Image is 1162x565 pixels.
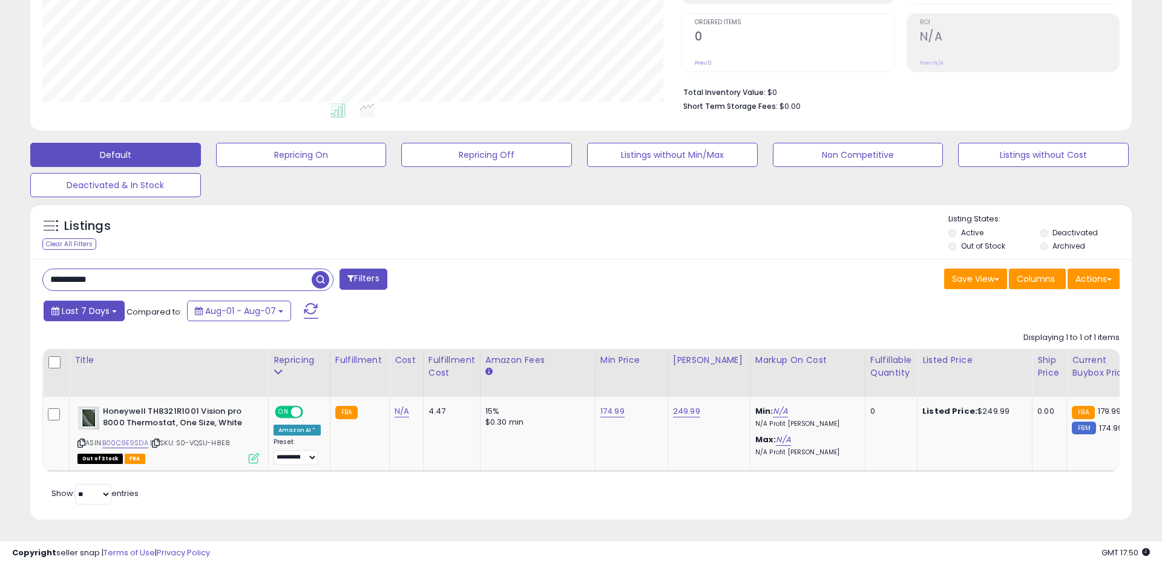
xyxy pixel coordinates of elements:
span: Show: entries [51,488,139,499]
button: Aug-01 - Aug-07 [187,301,291,321]
label: Out of Stock [961,241,1005,251]
span: $0.00 [780,100,801,112]
small: FBA [1072,406,1094,419]
div: [PERSON_NAME] [673,354,745,367]
div: Cost [395,354,418,367]
a: Privacy Policy [157,547,210,558]
h2: 0 [695,30,894,46]
span: ROI [920,19,1119,26]
button: Non Competitive [773,143,944,167]
div: Min Price [600,354,663,367]
span: FBA [125,454,145,464]
p: N/A Profit [PERSON_NAME] [755,448,856,457]
button: Default [30,143,201,167]
div: Amazon AI * [274,425,321,436]
h5: Listings [64,218,111,235]
div: seller snap | | [12,547,210,559]
label: Active [961,227,983,238]
span: 174.99 [1099,422,1123,434]
span: OFF [301,407,321,417]
b: Total Inventory Value: [683,87,766,97]
th: The percentage added to the cost of goods (COGS) that forms the calculator for Min & Max prices. [750,349,865,397]
div: 15% [485,406,586,417]
button: Listings without Min/Max [587,143,758,167]
small: FBA [335,406,358,419]
button: Repricing Off [401,143,572,167]
span: All listings that are currently out of stock and unavailable for purchase on Amazon [77,454,123,464]
div: Preset: [274,438,321,465]
div: Title [74,354,263,367]
a: 174.99 [600,405,625,417]
li: $0 [683,84,1111,99]
a: B00C9E9SDA [102,438,148,448]
span: 179.99 [1098,405,1121,417]
img: 31qr6VsohDL._SL40_.jpg [77,406,100,430]
small: Amazon Fees. [485,367,493,377]
div: Repricing [274,354,325,367]
strong: Copyright [12,547,56,558]
small: FBM [1072,422,1095,434]
button: Save View [944,269,1007,289]
div: Markup on Cost [755,354,860,367]
b: Max: [755,434,776,445]
div: $0.30 min [485,417,586,428]
div: 0 [870,406,908,417]
div: Fulfillment Cost [428,354,475,379]
button: Deactivated & In Stock [30,173,201,197]
div: Fulfillment [335,354,384,367]
div: 0.00 [1037,406,1057,417]
div: Listed Price [922,354,1027,367]
p: N/A Profit [PERSON_NAME] [755,420,856,428]
b: Honeywell TH8321R1001 Vision pro 8000 Thermostat, One Size, White [103,406,250,431]
div: $249.99 [922,406,1023,417]
small: Prev: 0 [695,59,712,67]
a: Terms of Use [103,547,155,558]
a: N/A [773,405,787,417]
span: 2025-08-15 17:50 GMT [1101,547,1150,558]
p: Listing States: [948,214,1131,225]
div: Fulfillable Quantity [870,354,912,379]
b: Min: [755,405,773,417]
div: Ship Price [1037,354,1062,379]
b: Short Term Storage Fees: [683,101,778,111]
span: ON [276,407,291,417]
span: Aug-01 - Aug-07 [205,305,276,317]
div: Clear All Filters [42,238,96,250]
div: Current Buybox Price [1072,354,1134,379]
span: Columns [1017,273,1055,285]
small: Prev: N/A [920,59,944,67]
button: Columns [1009,269,1066,289]
button: Repricing On [216,143,387,167]
a: 249.99 [673,405,700,417]
button: Filters [340,269,387,290]
button: Actions [1068,269,1120,289]
a: N/A [776,434,790,446]
a: N/A [395,405,409,417]
span: Ordered Items [695,19,894,26]
label: Deactivated [1052,227,1098,238]
span: Last 7 Days [62,305,110,317]
button: Listings without Cost [958,143,1129,167]
div: Amazon Fees [485,354,590,367]
span: Compared to: [126,306,182,318]
label: Archived [1052,241,1085,251]
b: Listed Price: [922,405,977,417]
div: Displaying 1 to 1 of 1 items [1023,332,1120,344]
button: Last 7 Days [44,301,125,321]
div: 4.47 [428,406,471,417]
span: | SKU: S0-VQSU-H8E8 [150,438,230,448]
h2: N/A [920,30,1119,46]
div: ASIN: [77,406,259,462]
